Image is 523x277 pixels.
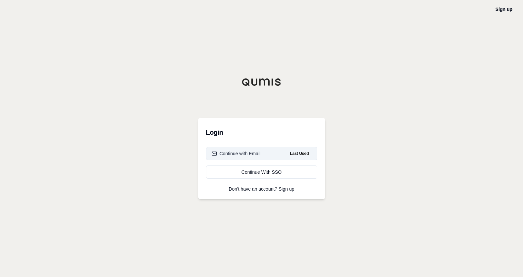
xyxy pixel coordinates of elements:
[242,78,282,86] img: Qumis
[206,147,317,160] button: Continue with EmailLast Used
[206,126,317,139] h3: Login
[496,7,512,12] a: Sign up
[279,186,294,192] a: Sign up
[206,187,317,191] p: Don't have an account?
[212,169,312,175] div: Continue With SSO
[206,165,317,179] a: Continue With SSO
[212,150,261,157] div: Continue with Email
[287,150,311,158] span: Last Used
